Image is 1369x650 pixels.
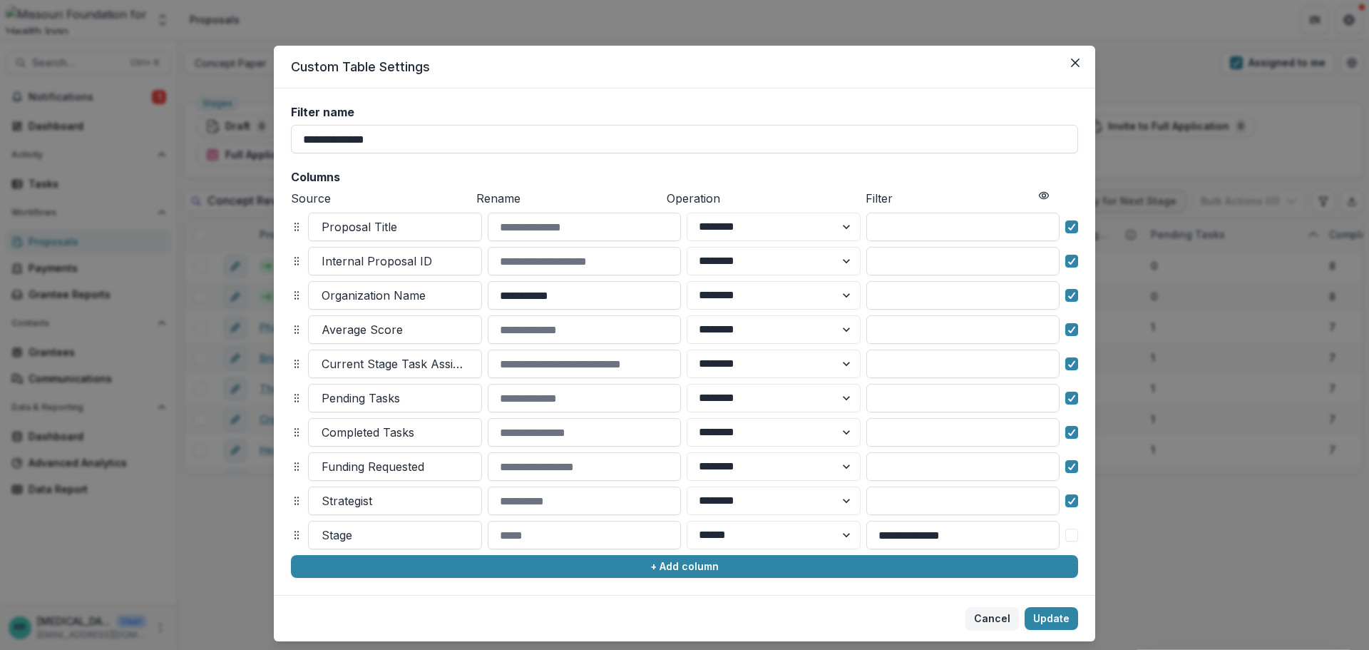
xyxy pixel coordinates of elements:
p: Filter [866,190,1032,207]
button: Update [1025,607,1078,630]
p: Source [291,190,471,207]
p: Operation [667,190,860,207]
button: Cancel [965,607,1019,630]
label: Filter name [291,106,1070,119]
p: Rename [476,190,660,207]
h2: Columns [291,171,1078,184]
button: + Add column [291,555,1078,578]
button: Close [1064,51,1087,74]
header: Custom Table Settings [274,46,1095,88]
